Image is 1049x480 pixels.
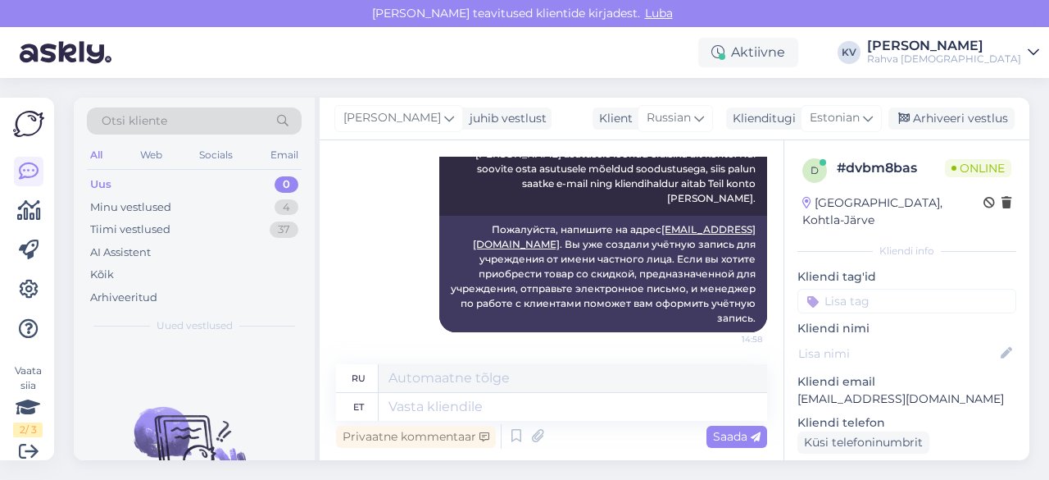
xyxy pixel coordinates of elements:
span: Uued vestlused [157,318,233,333]
div: Rahva [DEMOGRAPHIC_DATA] [867,53,1021,66]
div: Tiimi vestlused [90,222,170,238]
span: Otsi kliente [102,112,167,130]
input: Lisa nimi [798,345,997,363]
div: Küsi telefoninumbrit [797,432,929,454]
div: 2 / 3 [13,423,43,437]
span: [PERSON_NAME] [343,109,441,127]
span: 14:58 [701,333,762,345]
div: Arhiveeritud [90,290,157,306]
p: Kliendi nimi [797,320,1016,337]
a: [PERSON_NAME]Rahva [DEMOGRAPHIC_DATA] [867,39,1039,66]
div: KV [838,41,861,64]
div: Klient [593,110,633,127]
div: Email [267,144,302,166]
div: Aktiivne [698,38,798,67]
img: Askly Logo [13,111,44,137]
div: Socials [196,144,236,166]
div: # dvbm8bas [837,158,945,178]
div: et [353,393,364,421]
div: 37 [270,222,298,238]
div: Vaata siia [13,363,43,437]
div: Uus [90,176,111,193]
p: [EMAIL_ADDRESS][DOMAIN_NAME] [797,391,1016,408]
div: Privaatne kommentaar [336,426,496,448]
div: [PERSON_NAME] [867,39,1021,53]
div: All [87,144,106,166]
div: Minu vestlused [90,199,171,216]
div: juhib vestlust [463,110,547,127]
span: Luba [640,6,678,21]
div: 4 [275,199,298,216]
div: ru [352,364,366,392]
div: Kõik [90,267,114,283]
span: d [811,164,819,176]
span: Estonian [810,109,860,127]
input: Lisa tag [797,289,1016,313]
div: Klienditugi [726,110,796,127]
div: Web [137,144,166,166]
div: Arhiveeri vestlus [888,107,1015,130]
div: [GEOGRAPHIC_DATA], Kohtla-Järve [802,194,983,229]
span: Palun kirjutage . [PERSON_NAME] asutusele loonud eraisiku alt konto. Kui soovite osta asutusele m... [475,133,758,204]
span: Online [945,159,1011,177]
div: Пожалуйста, напишите на адрес . Вы уже создали учётную запись для учреждения от имени частного ли... [439,216,767,332]
div: Kliendi info [797,244,1016,258]
p: Kliendi tag'id [797,268,1016,286]
span: Saada [713,429,761,444]
p: Kliendi email [797,373,1016,391]
p: Kliendi telefon [797,414,1016,432]
div: AI Assistent [90,245,151,261]
span: Russian [647,109,691,127]
div: 0 [275,176,298,193]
